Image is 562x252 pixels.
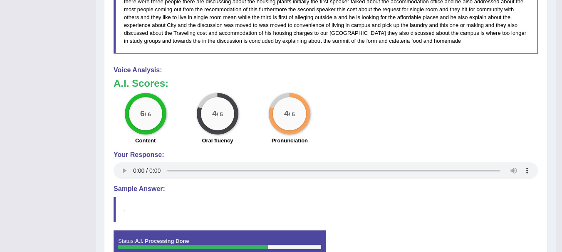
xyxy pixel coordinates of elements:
[114,78,168,89] b: A.I. Scores:
[135,238,189,244] strong: A.I. Processing Done
[289,112,295,118] small: / 5
[202,137,233,144] label: Oral fluency
[140,109,145,118] big: 6
[284,109,289,118] big: 4
[114,197,538,222] blockquote: .
[114,66,538,74] h4: Voice Analysis:
[144,112,151,118] small: / 6
[272,137,308,144] label: Pronunciation
[114,185,538,193] h4: Sample Answer:
[212,109,217,118] big: 4
[135,137,156,144] label: Content
[114,151,538,159] h4: Your Response:
[217,112,223,118] small: / 5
